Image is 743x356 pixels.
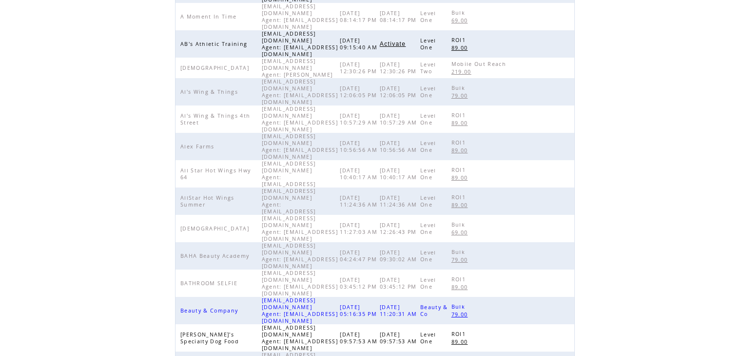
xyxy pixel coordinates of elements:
span: Level One [420,331,436,345]
span: Al's Wing & Things 4th Street [180,112,250,126]
span: Level One [420,276,436,290]
span: Mobile Out Reach [451,61,508,67]
span: [EMAIL_ADDRESS][DOMAIN_NAME] Agent: [PERSON_NAME] [262,58,335,78]
span: [DATE] 11:24:36 AM [340,194,380,208]
span: [DATE] 10:56:56 AM [340,140,380,153]
a: 89.00 [451,201,473,209]
span: 89.00 [451,174,470,181]
span: [DATE] 08:14:17 PM [340,10,379,23]
span: [DATE] 09:57:53 AM [340,331,380,345]
span: Bulk [451,303,468,310]
span: Beauty & Company [180,307,240,314]
span: [EMAIL_ADDRESS][DOMAIN_NAME] Agent: [EMAIL_ADDRESS][DOMAIN_NAME] [262,105,338,133]
span: AB's Athletic Training [180,41,250,47]
span: [DATE] 10:40:17 AM [380,167,420,181]
span: ROI1 [451,167,468,173]
span: [DATE] 09:30:02 AM [380,249,420,263]
span: Bulk [451,221,468,228]
span: Bulk [451,9,468,16]
span: Level One [420,249,436,263]
span: Beauty & Co [420,304,448,317]
span: [DATE] 08:14:17 PM [380,10,419,23]
span: 79.00 [451,256,470,263]
span: Alex Farms [180,143,216,150]
span: Level One [420,222,436,235]
span: [EMAIL_ADDRESS][DOMAIN_NAME] Agent: [EMAIL_ADDRESS][DOMAIN_NAME] [262,324,338,352]
span: [EMAIL_ADDRESS][DOMAIN_NAME] Agent: [EMAIL_ADDRESS][DOMAIN_NAME] [262,270,338,297]
span: Level One [420,112,436,126]
span: [EMAIL_ADDRESS][DOMAIN_NAME] Agent: [EMAIL_ADDRESS] [262,160,318,188]
span: Al's Wing & Things [180,88,240,95]
span: 79.00 [451,311,470,318]
span: 69.00 [451,17,470,24]
span: 219.00 [451,68,474,75]
span: [DATE] 03:45:12 PM [340,276,379,290]
span: [DATE] 11:24:36 AM [380,194,420,208]
span: [DATE] 05:16:35 PM [340,304,379,317]
span: Bulk [451,249,468,255]
span: [EMAIL_ADDRESS][DOMAIN_NAME] Agent: [EMAIL_ADDRESS][DOMAIN_NAME] [262,78,338,105]
span: BAHA Beauty Academy [180,252,252,259]
a: 79.00 [451,310,473,318]
span: [DATE] 10:40:17 AM [340,167,380,181]
span: A Moment In Time [180,13,239,20]
span: Level One [420,167,436,181]
span: [DATE] 11:20:31 AM [380,304,420,317]
span: 69.00 [451,229,470,236]
span: [EMAIL_ADDRESS][DOMAIN_NAME] Agent: [EMAIL_ADDRESS][DOMAIN_NAME] [262,30,338,58]
span: [DATE] 12:06:05 PM [380,85,419,99]
span: Activate [380,41,406,47]
span: 79.00 [451,92,470,99]
span: All Star Hot Wings Hwy 64 [180,167,251,181]
span: Bulk [451,84,468,91]
span: [EMAIL_ADDRESS][DOMAIN_NAME] Agent: [EMAIL_ADDRESS][DOMAIN_NAME] [262,297,338,324]
span: ROI1 [451,331,468,337]
span: Level One [420,194,436,208]
span: [EMAIL_ADDRESS][DOMAIN_NAME] Agent: [EMAIL_ADDRESS][DOMAIN_NAME] [262,242,338,270]
span: ROI1 [451,139,468,146]
span: AllStar Hot Wings Summer [180,194,235,208]
span: [EMAIL_ADDRESS][DOMAIN_NAME] Agent: [EMAIL_ADDRESS][DOMAIN_NAME] [262,215,338,242]
a: 89.00 [451,43,473,52]
a: 79.00 [451,255,473,264]
a: 89.00 [451,173,473,182]
span: ROI1 [451,37,468,43]
span: Level One [420,85,436,99]
a: 79.00 [451,91,473,100]
span: [DATE] 10:56:56 AM [380,140,420,153]
span: 89.00 [451,44,470,51]
a: 69.00 [451,16,473,24]
span: [DEMOGRAPHIC_DATA] [180,64,252,71]
span: 89.00 [451,120,470,126]
a: 89.00 [451,337,473,346]
span: [DATE] 04:24:47 PM [340,249,379,263]
span: 89.00 [451,284,470,291]
span: [DEMOGRAPHIC_DATA] [180,225,252,232]
span: [DATE] 12:06:05 PM [340,85,379,99]
span: [DATE] 10:57:29 AM [380,112,420,126]
span: BATHROOM SELFIE [180,280,240,287]
span: [DATE] 09:57:53 AM [380,331,420,345]
a: 89.00 [451,283,473,291]
span: [DATE] 03:45:12 PM [380,276,419,290]
span: ROI1 [451,276,468,283]
span: [DATE] 12:30:26 PM [340,61,379,75]
span: Level Two [420,61,436,75]
span: ROI1 [451,112,468,119]
span: 89.00 [451,338,470,345]
span: [DATE] 12:26:43 PM [380,222,419,235]
span: [EMAIL_ADDRESS][DOMAIN_NAME] Agent: [EMAIL_ADDRESS] [262,188,318,215]
span: [DATE] 10:57:29 AM [340,112,380,126]
span: 89.00 [451,202,470,209]
a: 89.00 [451,146,473,154]
span: ROI1 [451,194,468,201]
a: 69.00 [451,228,473,236]
a: 219.00 [451,67,476,76]
span: Level One [420,10,436,23]
span: [DATE] 11:27:03 AM [340,222,380,235]
a: 89.00 [451,119,473,127]
span: [PERSON_NAME]'s Specialty Dog Food [180,331,241,345]
span: [EMAIL_ADDRESS][DOMAIN_NAME] Agent: [EMAIL_ADDRESS][DOMAIN_NAME] [262,3,338,30]
span: Level One [420,37,436,51]
span: 89.00 [451,147,470,154]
